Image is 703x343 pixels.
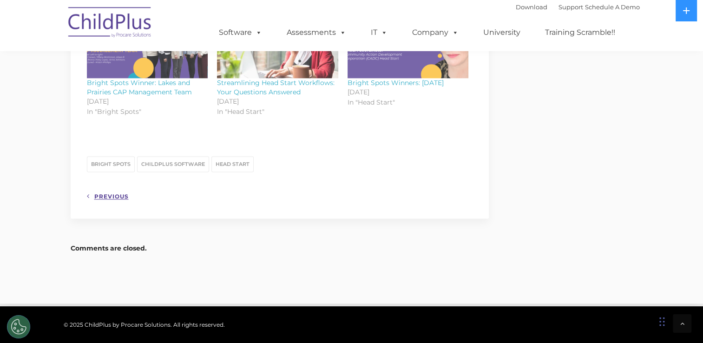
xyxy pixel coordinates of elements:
[64,0,157,47] img: ChildPlus by Procare Solutions
[211,156,254,172] a: Head Start
[87,106,208,118] p: In "Bright Spots"
[87,97,208,106] time: [DATE]
[87,156,135,172] a: Bright Spots
[558,3,583,11] a: Support
[536,23,624,42] a: Training Scramble!!
[277,23,355,42] a: Assessments
[585,3,640,11] a: Schedule A Demo
[7,315,30,338] button: Cookies Settings
[474,23,530,42] a: University
[552,243,703,343] iframe: Chat Widget
[137,156,209,172] a: ChildPlus Software
[87,191,129,202] a: Previous
[217,106,338,118] p: In "Head Start"
[516,3,547,11] a: Download
[659,308,665,336] div: Drag
[348,79,444,87] a: Bright Spots Winners: [DATE]
[210,23,271,42] a: Software
[348,97,469,108] p: In "Head Start"
[361,23,397,42] a: IT
[64,321,225,328] span: © 2025 ChildPlus by Procare Solutions. All rights reserved.
[87,79,192,96] a: Bright Spots Winner: Lakes and Prairies CAP Management Team
[403,23,468,42] a: Company
[348,87,469,97] time: [DATE]
[217,97,338,106] time: [DATE]
[217,79,335,96] a: Streamlining Head Start Workflows: Your Questions Answered
[516,3,640,11] font: |
[71,242,489,255] h5: Comments are closed.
